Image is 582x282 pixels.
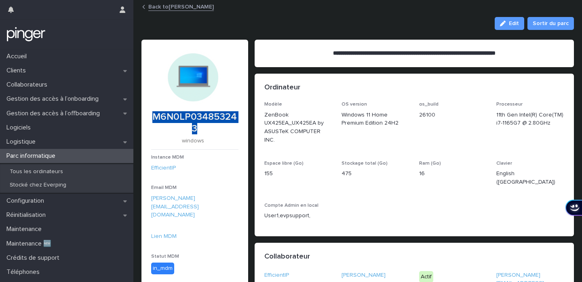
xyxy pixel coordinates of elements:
[3,53,33,60] p: Accueil
[151,195,199,218] a: [PERSON_NAME][EMAIL_ADDRESS][DOMAIN_NAME]
[151,111,238,135] p: M6N0LP034853243
[496,111,564,128] p: 11th Gen Intel(R) Core(TM) i7-1165G7 @ 2.80GHz
[495,17,524,30] button: Edit
[3,67,32,74] p: Clients
[151,138,235,144] p: windows
[3,211,52,219] p: Réinitialisation
[264,83,300,92] h2: Ordinateur
[419,161,441,166] span: Ram (Go)
[3,240,58,248] p: Maintenance 🆕
[342,111,409,128] p: Windows 11 Home Premium Edition 24H2
[3,225,48,233] p: Maintenance
[419,170,487,178] p: 16
[148,2,214,11] a: Back to[PERSON_NAME]
[342,102,367,107] span: OS version
[3,138,42,146] p: Logistique
[342,161,388,166] span: Stockage total (Go)
[3,95,105,103] p: Gestion des accès à l’onboarding
[527,17,574,30] button: Sortir du parc
[264,271,289,280] a: EfficientIP
[3,110,106,117] p: Gestion des accès à l’offboarding
[264,212,332,220] p: User1,evpsupport,
[264,111,332,144] p: ZenBook UX425EA_UX425EA by ASUSTeK COMPUTER INC.
[151,164,176,172] a: EfficientIP
[3,268,46,276] p: Téléphones
[151,254,179,259] span: Statut MDM
[342,170,409,178] p: 475
[3,81,54,89] p: Collaborateurs
[264,203,318,208] span: Compte Admin en local
[6,26,46,42] img: mTgBEunGTSyRkCgitkcU
[509,21,519,26] span: Edit
[3,197,51,205] p: Configuration
[151,263,174,274] div: in_mdm
[3,168,70,175] p: Tous les ordinateurs
[496,170,564,187] p: English ([GEOGRAPHIC_DATA])
[3,182,73,189] p: Stocké chez Everping
[151,185,177,190] span: Email MDM
[264,252,310,261] h2: Collaborateur
[419,102,439,107] span: os_build
[342,271,386,280] a: [PERSON_NAME]
[3,124,37,131] p: Logiciels
[496,161,512,166] span: Clavier
[3,254,66,262] p: Crédits de support
[496,102,523,107] span: Processeur
[151,233,177,239] a: Lien MDM
[3,152,62,160] p: Parc informatique
[264,102,282,107] span: Modèle
[151,155,184,160] span: Instance MDM
[264,161,304,166] span: Espace libre (Go)
[533,19,569,28] span: Sortir du parc
[264,170,332,178] p: 155
[419,111,487,119] p: 26100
